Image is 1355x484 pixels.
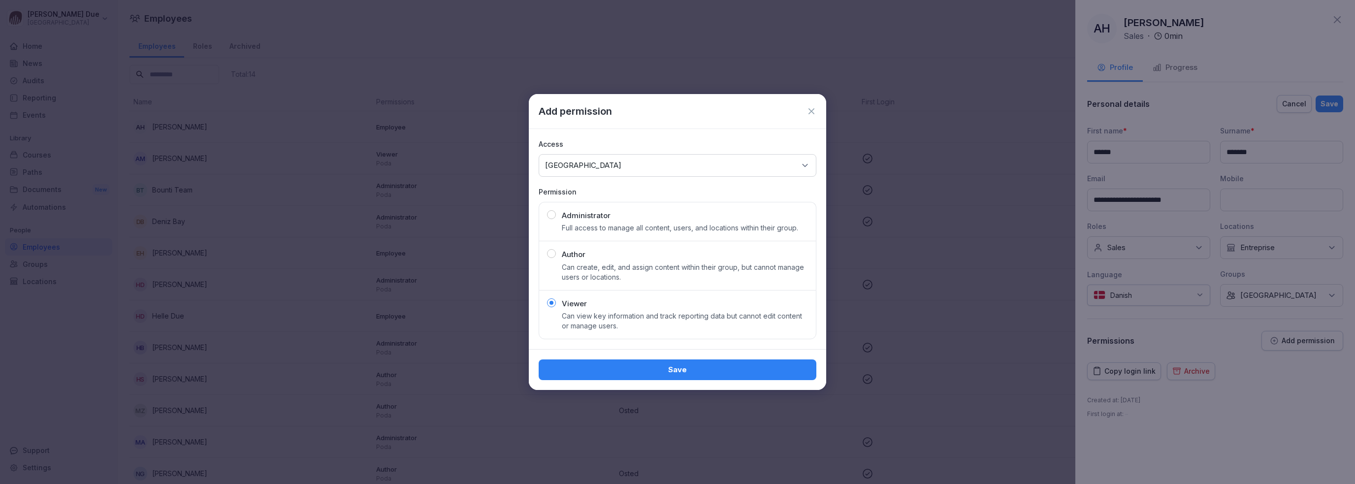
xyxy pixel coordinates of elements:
div: Save [547,364,808,375]
p: Can view key information and track reporting data but cannot edit content or manage users. [562,311,808,331]
p: Access [539,139,816,149]
p: Can create, edit, and assign content within their group, but cannot manage users or locations. [562,262,808,282]
p: Permission [539,187,816,197]
p: Add permission [539,104,612,119]
p: Author [562,249,585,260]
p: Viewer [562,298,587,310]
p: Full access to manage all content, users, and locations within their group. [562,223,798,233]
p: Administrator [562,210,611,222]
button: Save [539,359,816,380]
p: [GEOGRAPHIC_DATA] [545,161,621,170]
